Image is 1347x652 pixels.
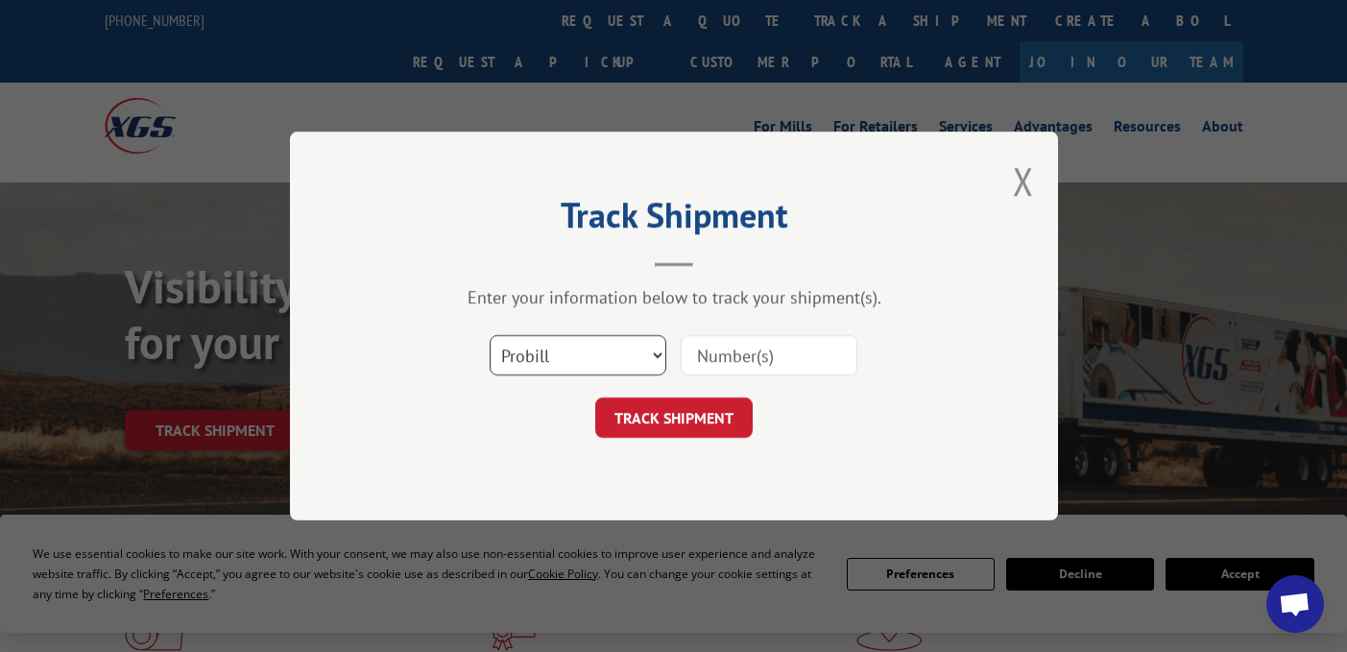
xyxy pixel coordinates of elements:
[595,398,753,438] button: TRACK SHIPMENT
[386,202,962,238] h2: Track Shipment
[681,335,857,375] input: Number(s)
[386,286,962,308] div: Enter your information below to track your shipment(s).
[1266,575,1324,633] div: Open chat
[1013,156,1034,206] button: Close modal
